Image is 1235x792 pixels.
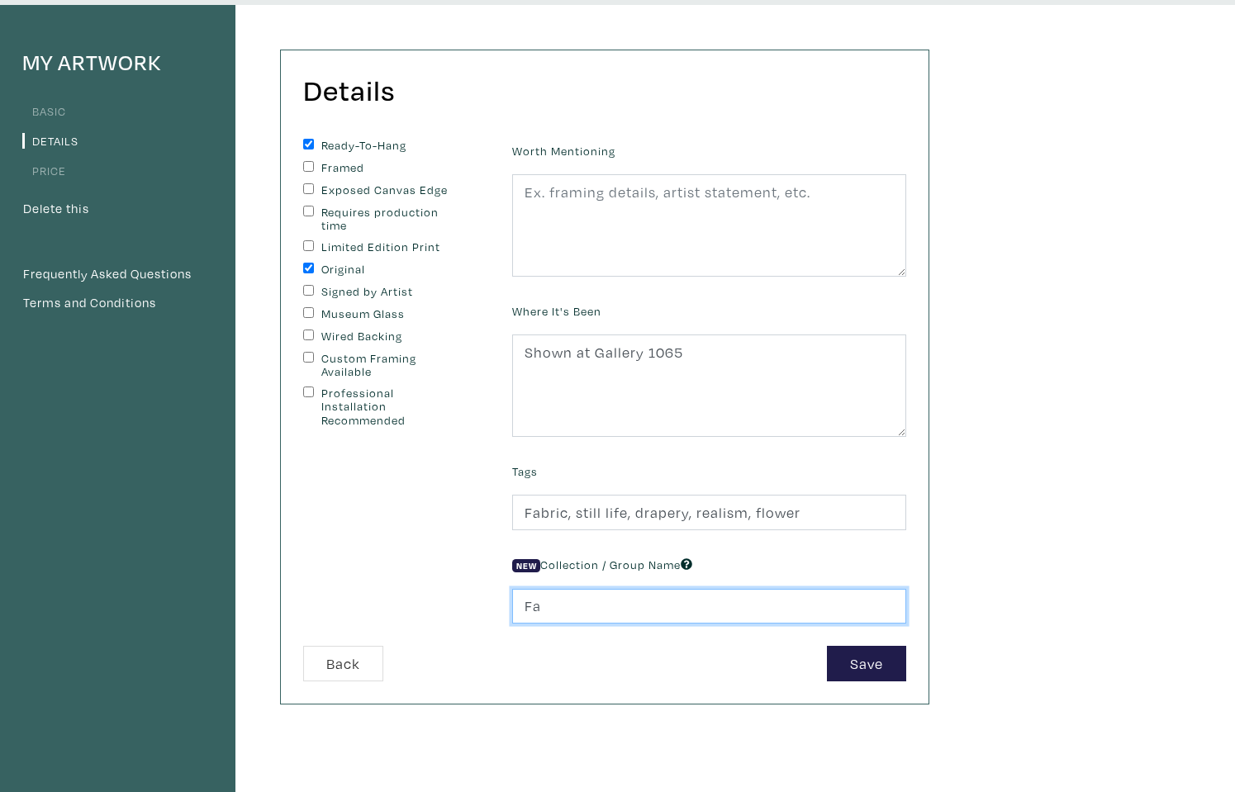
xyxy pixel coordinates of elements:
span: New [512,559,540,572]
h2: Details [303,73,395,108]
label: Where It's Been [512,302,601,320]
a: Terms and Conditions [22,292,213,314]
label: Professional Installation Recommended [321,387,459,428]
button: Back [303,646,383,681]
label: Original [321,263,459,277]
input: Ex. 202X, Landscape Collection, etc. [512,589,906,624]
a: Price [22,163,66,178]
label: Wired Backing [321,330,459,344]
label: Collection / Group Name [512,556,692,574]
h4: My Artwork [22,50,213,76]
label: Worth Mentioning [512,142,615,160]
label: Ready-To-Hang [321,139,459,153]
label: Requires production time [321,206,459,233]
label: Framed [321,161,459,175]
a: Frequently Asked Questions [22,263,213,285]
button: Delete this [22,198,90,220]
a: Details [22,133,78,149]
label: Custom Framing Available [321,352,459,379]
a: Basic [22,103,66,119]
input: Ex. abstracts, blue, minimalist, people, animals, bright, etc. [512,495,906,530]
label: Museum Glass [321,307,459,321]
label: Tags [512,462,538,481]
button: Save [827,646,906,681]
label: Exposed Canvas Edge [321,183,459,197]
label: Limited Edition Print [321,240,459,254]
label: Signed by Artist [321,285,459,299]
